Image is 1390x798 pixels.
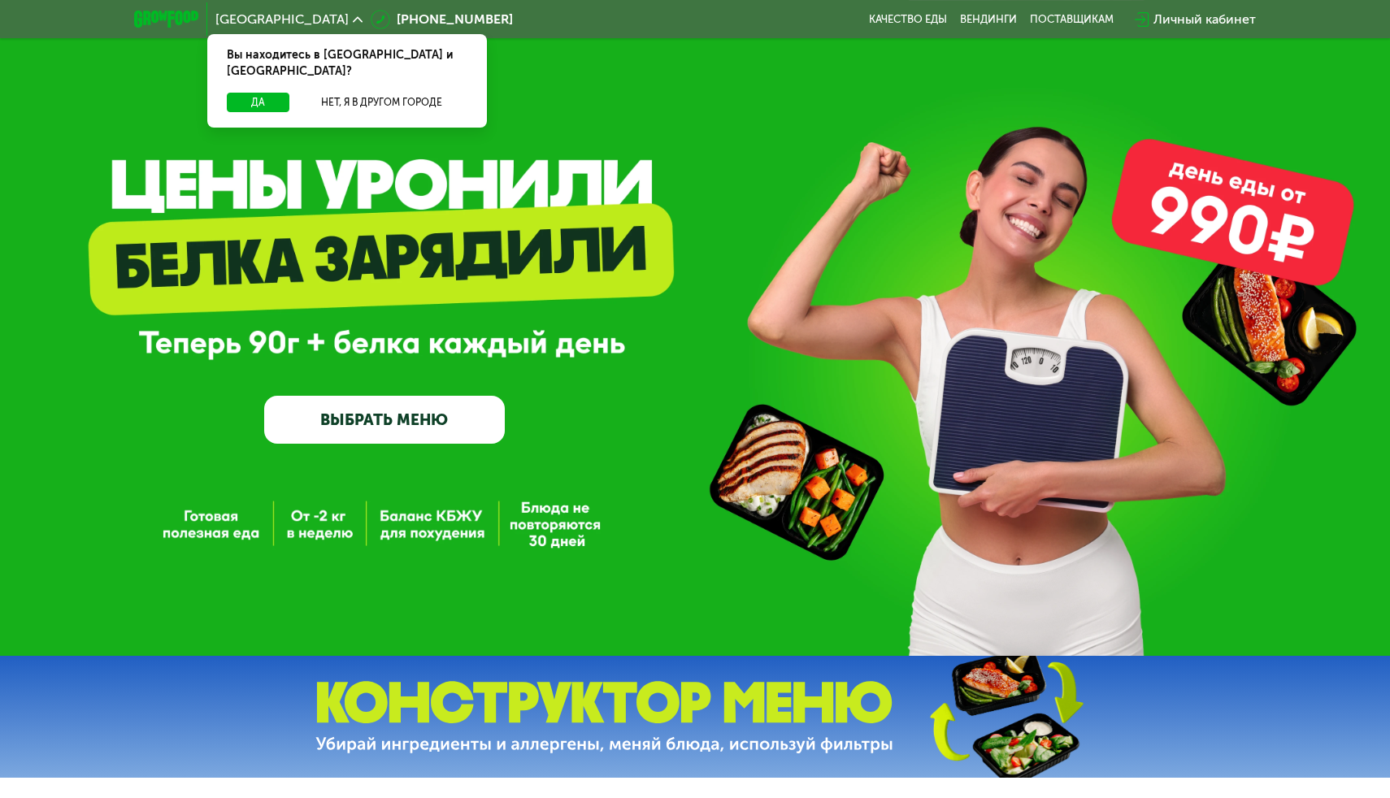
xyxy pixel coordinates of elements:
[960,13,1017,26] a: Вендинги
[1153,10,1256,29] div: Личный кабинет
[215,13,349,26] span: [GEOGRAPHIC_DATA]
[227,93,289,112] button: Да
[207,34,487,93] div: Вы находитесь в [GEOGRAPHIC_DATA] и [GEOGRAPHIC_DATA]?
[869,13,947,26] a: Качество еды
[296,93,467,112] button: Нет, я в другом городе
[264,396,505,444] a: ВЫБРАТЬ МЕНЮ
[371,10,513,29] a: [PHONE_NUMBER]
[1030,13,1114,26] div: поставщикам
